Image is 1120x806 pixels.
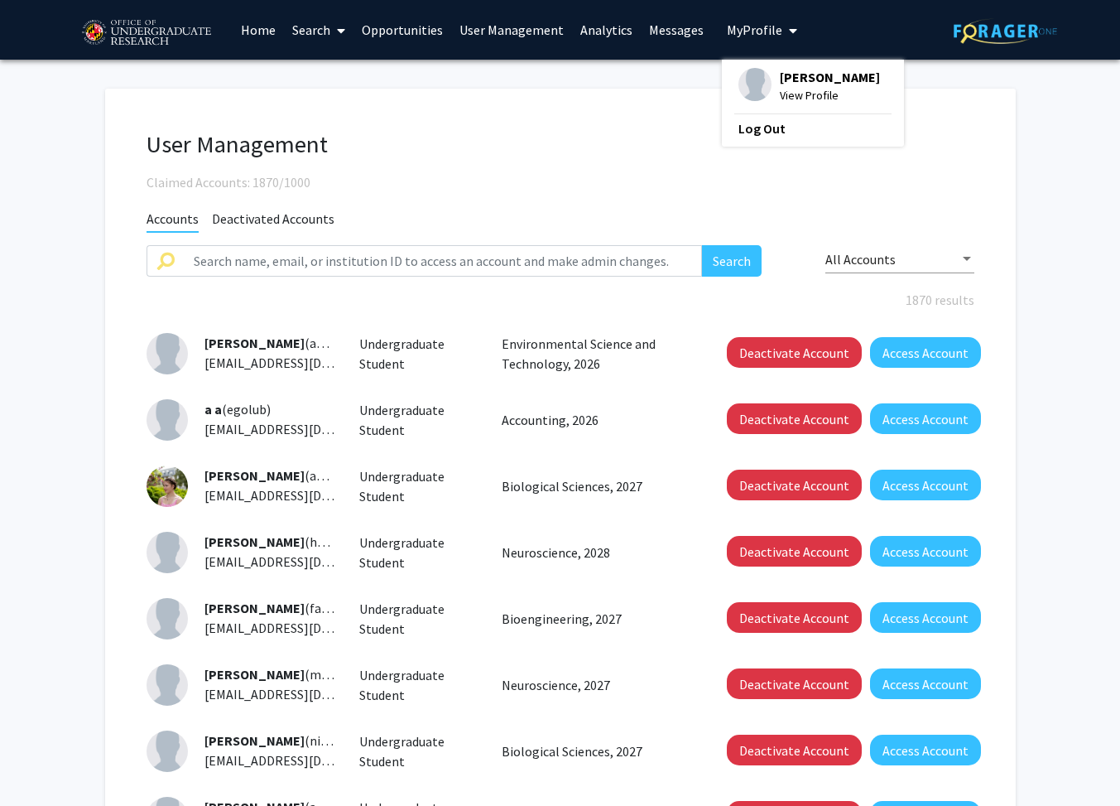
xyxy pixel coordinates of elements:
a: Search [284,1,353,59]
span: [PERSON_NAME] [780,68,880,86]
p: Accounting, 2026 [502,410,690,430]
input: Search name, email, or institution ID to access an account and make admin changes. [184,245,703,277]
button: Access Account [870,735,981,765]
img: Profile Picture [147,532,188,573]
button: Access Account [870,536,981,567]
span: (fabdrabo) [204,600,366,616]
button: Access Account [870,337,981,368]
p: Biological Sciences, 2027 [502,476,690,496]
span: View Profile [780,86,880,104]
span: [PERSON_NAME] [204,533,305,550]
span: [PERSON_NAME] [204,600,305,616]
img: Profile Picture [147,598,188,639]
button: Access Account [870,470,981,500]
button: Search [702,245,762,277]
img: Profile Picture [147,333,188,374]
span: [PERSON_NAME] [204,335,305,351]
span: Accounts [147,210,199,233]
span: a a [204,401,222,417]
div: Undergraduate Student [347,466,489,506]
div: Undergraduate Student [347,334,489,374]
button: Access Account [870,602,981,633]
button: Deactivate Account [727,668,862,699]
a: Home [233,1,284,59]
img: Profile Picture [147,664,188,706]
span: [EMAIL_ADDRESS][DOMAIN_NAME] [204,553,406,570]
button: Access Account [870,668,981,699]
span: [EMAIL_ADDRESS][DOMAIN_NAME] [204,355,406,371]
a: Messages [641,1,712,59]
a: Opportunities [353,1,451,59]
p: Environmental Science and Technology, 2026 [502,334,690,374]
span: [PERSON_NAME] [204,467,305,484]
img: Profile Picture [147,466,188,507]
p: Neuroscience, 2027 [502,675,690,695]
div: Profile Picture[PERSON_NAME]View Profile [738,68,880,104]
span: [EMAIL_ADDRESS][DOMAIN_NAME] [204,620,406,636]
span: (egolub) [204,401,271,417]
p: Biological Sciences, 2027 [502,741,690,761]
span: All Accounts [825,251,896,268]
a: User Management [451,1,572,59]
a: Analytics [572,1,641,59]
img: Profile Picture [147,399,188,441]
iframe: Chat [12,731,70,794]
button: Deactivate Account [727,337,862,368]
div: Undergraduate Student [347,599,489,639]
span: (mabedin1) [204,666,370,683]
span: [EMAIL_ADDRESS][DOMAIN_NAME] [204,487,406,504]
span: [EMAIL_ADDRESS][DOMAIN_NAME] [204,686,406,702]
span: (habbas) [204,533,355,550]
span: [EMAIL_ADDRESS][DOMAIN_NAME] [204,752,406,769]
img: Profile Picture [147,731,188,772]
span: My Profile [727,22,782,38]
span: (aaaron1) [204,467,360,484]
img: University of Maryland Logo [76,12,216,54]
button: Deactivate Account [727,403,862,434]
div: Claimed Accounts: 1870/1000 [147,172,974,192]
div: Undergraduate Student [347,533,489,572]
button: Deactivate Account [727,536,862,567]
div: Undergraduate Student [347,665,489,705]
span: (nishana) [204,732,358,749]
button: Deactivate Account [727,602,862,633]
a: Log Out [738,118,887,138]
p: Bioengineering, 2027 [502,609,690,629]
span: Deactivated Accounts [212,210,334,231]
img: Profile Picture [738,68,772,101]
button: Deactivate Account [727,735,862,765]
span: [EMAIL_ADDRESS][DOMAIN_NAME] [204,421,406,437]
span: [PERSON_NAME] [204,666,305,683]
button: Access Account [870,403,981,434]
span: [PERSON_NAME] [204,732,305,749]
div: Undergraduate Student [347,400,489,440]
img: ForagerOne Logo [954,18,1057,44]
div: Undergraduate Student [347,731,489,771]
button: Deactivate Account [727,470,862,500]
h1: User Management [147,130,974,159]
p: Neuroscience, 2028 [502,543,690,562]
div: 1870 results [134,290,987,310]
span: (aswei) [204,335,345,351]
